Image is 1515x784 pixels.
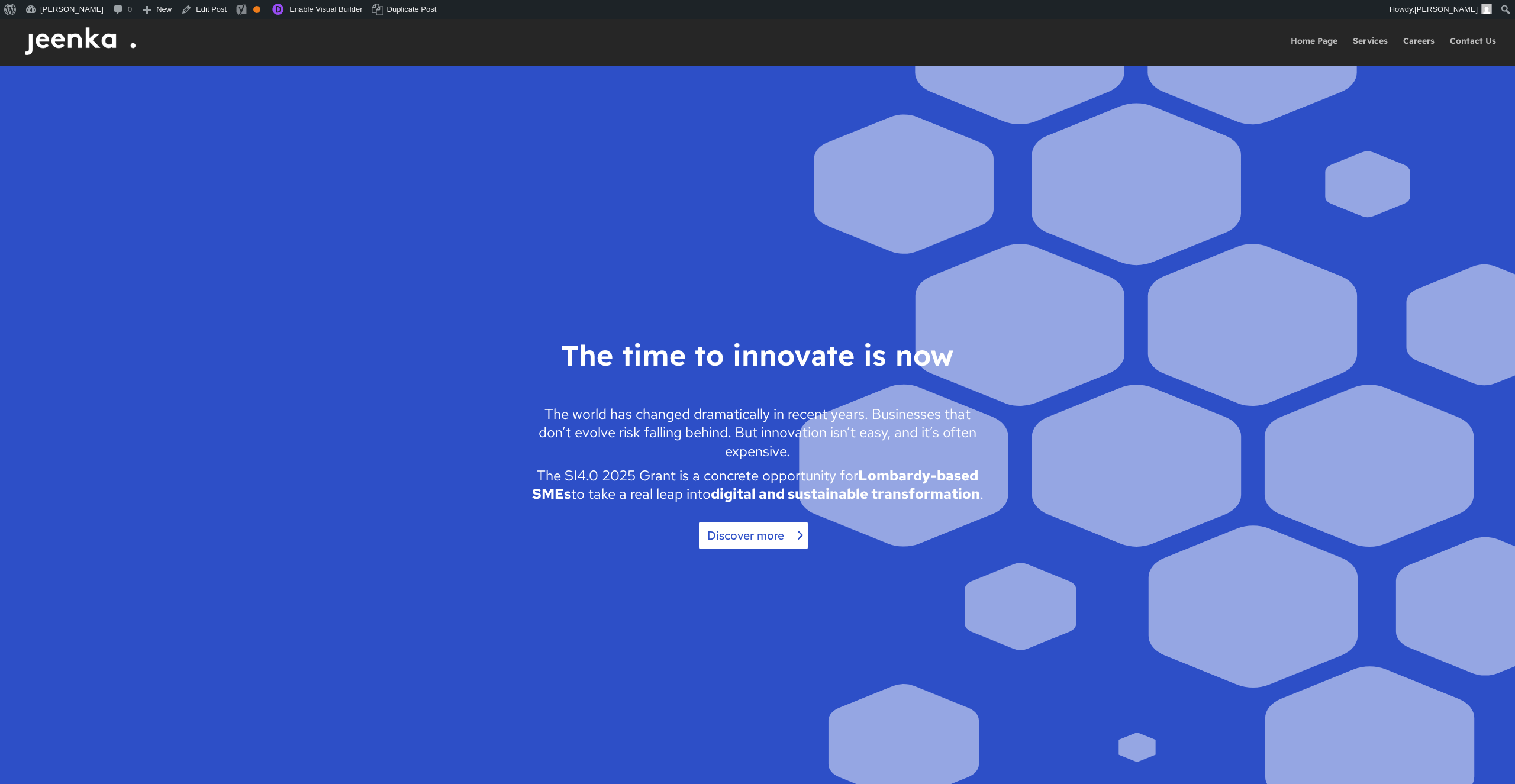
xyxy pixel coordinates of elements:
p: The world has changed dramatically in recent years. Businesses that don’t evolve risk falling beh... [527,405,988,466]
p: The SI4.0 2025 Grant is a concrete opportunity for to take a real leap into . [527,466,988,503]
a: Careers [1403,37,1435,63]
a: Discover more [698,521,809,550]
img: Jeenka [20,19,150,63]
a: Contact Us [1450,37,1496,63]
div: OK [253,6,260,13]
a: Home Page [1291,37,1337,63]
span: [PERSON_NAME] [1414,5,1478,14]
strong: digital and sustainable transformation [711,485,980,503]
strong: Lombardy-based SMEs [532,466,979,503]
a: Services [1353,37,1388,63]
h1: The time to innovate is now [527,335,988,405]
